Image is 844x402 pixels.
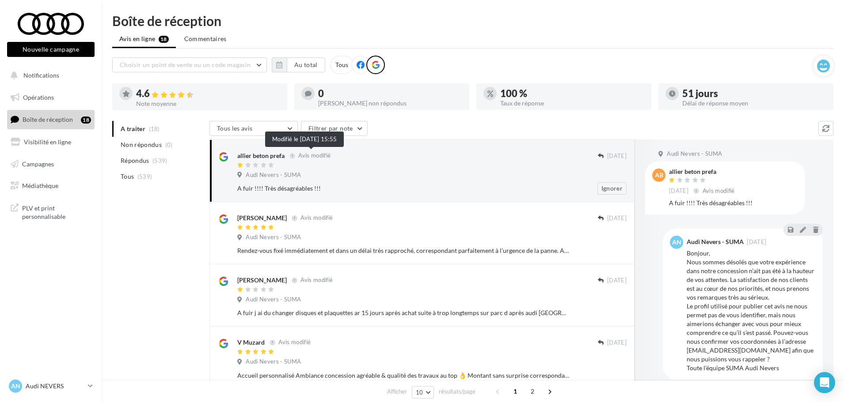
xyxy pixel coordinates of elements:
[525,384,540,398] span: 2
[669,199,798,207] div: A fuir !!!! Très désagréables !!!
[387,387,407,396] span: Afficher
[246,358,301,366] span: Audi Nevers - SUMA
[500,100,644,106] div: Taux de réponse
[703,187,735,194] span: Avis modifié
[81,116,91,124] div: 18
[318,100,462,106] div: [PERSON_NAME] non répondus
[112,57,267,72] button: Choisir un point de vente ou un code magasin
[300,277,333,284] span: Avis modifié
[237,184,569,193] div: A fuir !!!! Très désagréables !!!
[687,249,816,372] div: Bonjour, Nous sommes désolés que votre expérience dans notre concession n’ait pas été à la hauteu...
[237,246,569,255] div: Rendez-vous fixé immédiatement et dans un délai très rapproché, correspondant parfaitement à l'ur...
[237,371,569,380] div: Accueil personnalisé Ambiance concession agréable & qualité des travaux au top 👌 Montant sans sur...
[330,56,354,74] div: Tous
[246,171,301,179] span: Audi Nevers - SUMA
[246,233,301,241] span: Audi Nevers - SUMA
[814,372,835,393] div: Open Intercom Messenger
[5,110,96,129] a: Boîte de réception18
[265,131,344,147] div: Modifié le [DATE] 15:55
[500,89,644,98] div: 100 %
[121,172,134,181] span: Tous
[22,182,58,189] span: Médiathèque
[672,238,681,247] span: AN
[5,199,96,225] a: PLV et print personnalisable
[136,89,280,99] div: 4.6
[217,124,253,132] span: Tous les avis
[136,101,280,107] div: Note moyenne
[687,239,744,245] div: Audi Nevers - SUMA
[137,173,152,180] span: (539)
[237,338,265,347] div: V Muzard
[152,157,167,164] span: (539)
[5,177,96,195] a: Médiathèque
[412,386,434,398] button: 10
[301,121,368,136] button: Filtrer par note
[23,116,73,123] span: Boîte de réception
[272,57,325,72] button: Au total
[318,89,462,98] div: 0
[24,138,71,146] span: Visibilité en ligne
[5,133,96,151] a: Visibilité en ligne
[747,239,766,245] span: [DATE]
[439,387,475,396] span: résultats/page
[7,42,95,57] button: Nouvelle campagne
[121,140,162,149] span: Non répondus
[597,182,627,195] button: Ignorer
[209,121,298,136] button: Tous les avis
[287,57,325,72] button: Au total
[607,277,627,285] span: [DATE]
[246,296,301,304] span: Audi Nevers - SUMA
[237,151,285,160] div: allier beton prefa
[22,202,91,221] span: PLV et print personnalisable
[237,276,287,285] div: [PERSON_NAME]
[278,339,311,346] span: Avis modifié
[237,214,287,222] div: [PERSON_NAME]
[237,308,569,317] div: A fuir j ai du changer disques et plaquettes ar 15 jours après achat suite à trop longtemps sur p...
[5,88,96,107] a: Opérations
[23,71,59,79] span: Notifications
[120,61,251,68] span: Choisir un point de vente ou un code magasin
[22,160,54,167] span: Campagnes
[26,382,84,391] p: Audi NEVERS
[184,34,227,43] span: Commentaires
[300,214,333,222] span: Avis modifié
[5,155,96,173] a: Campagnes
[165,141,173,148] span: (0)
[607,152,627,160] span: [DATE]
[416,389,423,396] span: 10
[508,384,522,398] span: 1
[607,214,627,222] span: [DATE]
[298,152,331,159] span: Avis modifié
[121,156,149,165] span: Répondus
[7,378,95,394] a: AN Audi NEVERS
[607,339,627,347] span: [DATE]
[112,14,833,27] div: Boîte de réception
[11,382,20,391] span: AN
[5,66,93,85] button: Notifications
[669,187,688,195] span: [DATE]
[23,94,54,101] span: Opérations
